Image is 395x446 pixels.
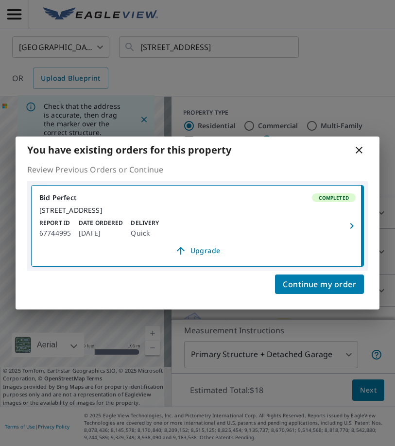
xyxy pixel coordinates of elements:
b: You have existing orders for this property [27,143,231,156]
p: 67744995 [39,227,71,239]
div: Bid Perfect [39,193,356,202]
p: Delivery [131,219,159,227]
span: Completed [313,194,355,201]
p: [DATE] [79,227,123,239]
span: Continue my order [283,277,356,291]
div: [STREET_ADDRESS] [39,206,356,215]
p: Date Ordered [79,219,123,227]
a: Bid PerfectCompleted[STREET_ADDRESS]Report ID67744995Date Ordered[DATE]DeliveryQuickUpgrade [32,186,363,266]
span: Upgrade [45,245,350,257]
p: Report ID [39,219,71,227]
p: Review Previous Orders or Continue [27,164,368,175]
button: Continue my order [275,274,364,294]
a: Upgrade [39,243,356,258]
p: Quick [131,227,159,239]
